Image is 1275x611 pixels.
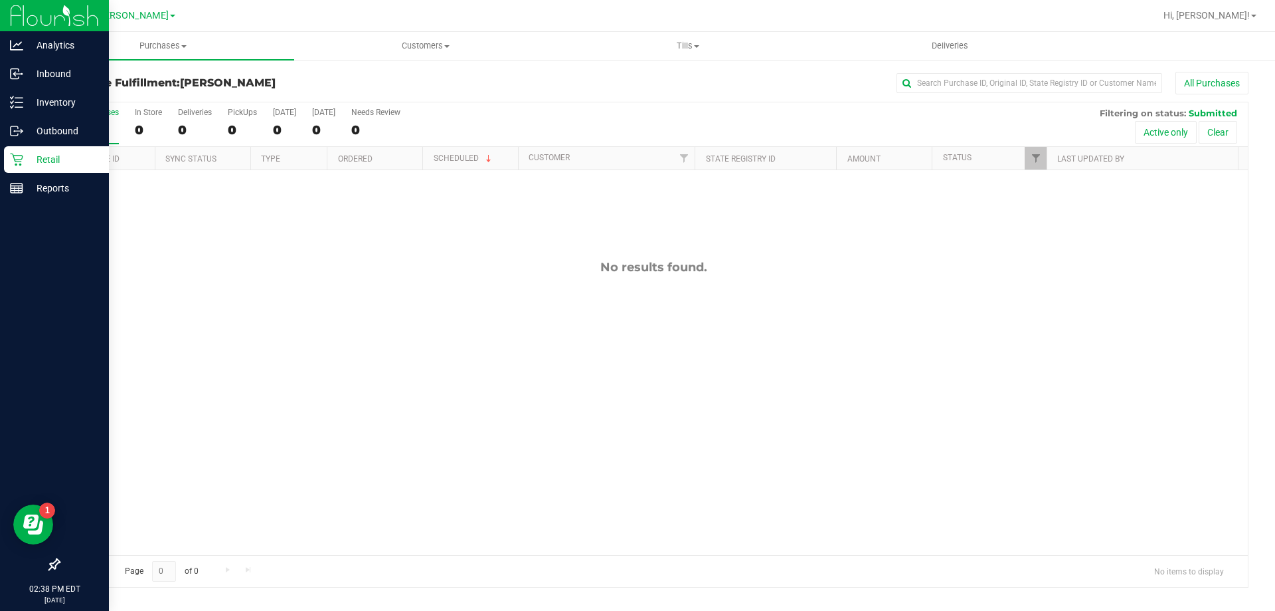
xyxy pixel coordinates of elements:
p: Retail [23,152,103,168]
a: Ordered [338,154,373,164]
div: [DATE] [312,108,335,117]
div: 0 [312,122,335,138]
span: [PERSON_NAME] [96,10,169,21]
h3: Purchase Fulfillment: [58,77,455,89]
p: [DATE] [6,595,103,605]
span: [PERSON_NAME] [180,76,276,89]
div: No results found. [59,260,1248,275]
inline-svg: Inventory [10,96,23,109]
span: Customers [295,40,556,52]
p: Inbound [23,66,103,82]
span: Hi, [PERSON_NAME]! [1163,10,1250,21]
div: In Store [135,108,162,117]
p: 02:38 PM EDT [6,583,103,595]
button: All Purchases [1175,72,1248,94]
inline-svg: Analytics [10,39,23,52]
span: Filtering on status: [1100,108,1186,118]
a: Scheduled [434,154,494,163]
inline-svg: Reports [10,182,23,195]
a: Customer [529,153,570,162]
a: Customers [294,32,556,60]
p: Analytics [23,37,103,53]
p: Outbound [23,123,103,139]
span: No items to display [1144,561,1234,581]
span: Tills [557,40,818,52]
div: 0 [273,122,296,138]
button: Active only [1135,121,1197,144]
p: Reports [23,180,103,196]
span: Purchases [32,40,294,52]
a: State Registry ID [706,154,776,164]
iframe: Resource center [13,505,53,545]
div: 0 [351,122,400,138]
div: Deliveries [178,108,212,117]
a: Deliveries [819,32,1081,60]
a: Filter [1025,147,1047,170]
div: 0 [178,122,212,138]
iframe: Resource center unread badge [39,503,55,519]
inline-svg: Inbound [10,67,23,80]
a: Filter [673,147,695,170]
span: Deliveries [914,40,986,52]
div: 0 [228,122,257,138]
a: Purchases [32,32,294,60]
span: Submitted [1189,108,1237,118]
span: Page of 0 [114,561,209,582]
inline-svg: Retail [10,153,23,166]
a: Sync Status [165,154,216,164]
a: Tills [556,32,819,60]
input: Search Purchase ID, Original ID, State Registry ID or Customer Name... [896,73,1162,93]
button: Clear [1199,121,1237,144]
div: PickUps [228,108,257,117]
a: Amount [847,154,881,164]
div: [DATE] [273,108,296,117]
a: Last Updated By [1057,154,1124,164]
a: Status [943,153,972,162]
inline-svg: Outbound [10,124,23,138]
div: Needs Review [351,108,400,117]
div: 0 [135,122,162,138]
p: Inventory [23,94,103,110]
a: Type [261,154,280,164]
